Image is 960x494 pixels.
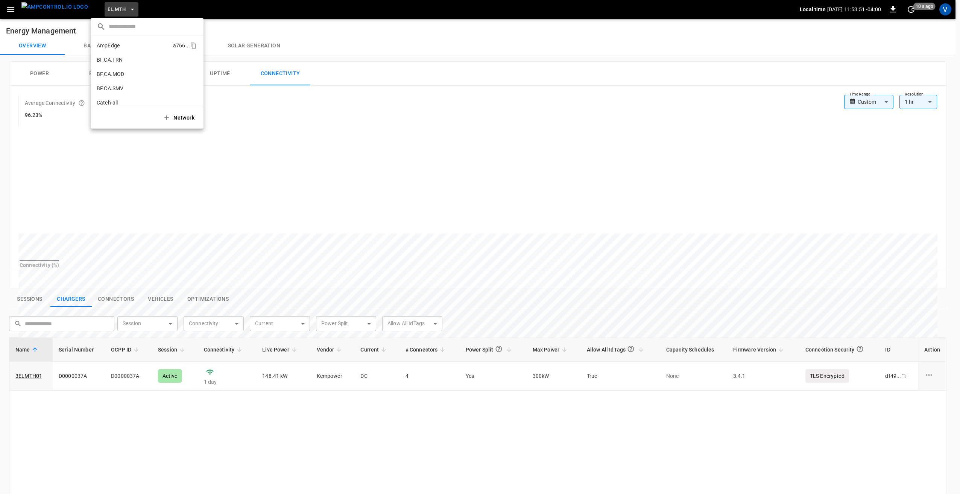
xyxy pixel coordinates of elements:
button: Network [158,110,201,126]
p: AmpEdge [97,42,170,49]
div: copy [190,41,198,50]
p: Catch-all [97,99,170,106]
p: BF.CA.SMV [97,85,171,92]
p: BF.CA.MOD [97,70,170,78]
p: BF.CA.FRN [97,56,170,64]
